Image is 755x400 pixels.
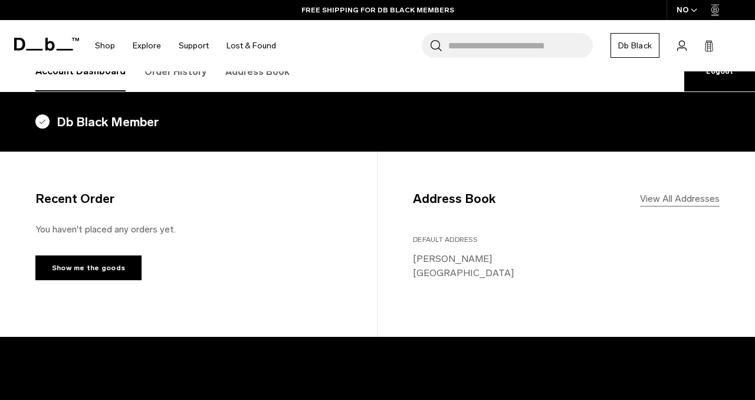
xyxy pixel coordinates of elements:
[95,25,115,67] a: Shop
[133,25,161,67] a: Explore
[179,25,209,67] a: Support
[145,53,206,91] a: Order History
[225,53,290,91] a: Address Book
[35,189,114,208] h4: Recent Order
[35,222,342,237] p: You haven't placed any orders yet.
[640,192,720,206] a: View All Addresses
[413,235,477,244] span: Default Address
[35,255,142,280] a: Show me the goods
[35,113,720,132] h4: Db Black Member
[610,33,659,58] a: Db Black
[684,53,755,91] a: Logout
[86,20,285,71] nav: Main Navigation
[35,53,126,91] a: Account Dashboard
[413,252,720,280] p: [PERSON_NAME] [GEOGRAPHIC_DATA]
[226,25,276,67] a: Lost & Found
[301,5,454,15] a: FREE SHIPPING FOR DB BLACK MEMBERS
[413,189,495,208] h4: Address Book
